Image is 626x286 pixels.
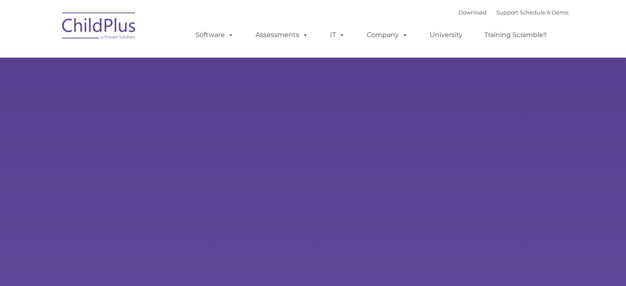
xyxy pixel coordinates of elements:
[58,7,140,48] img: ChildPlus by Procare Solutions
[496,9,518,16] a: Support
[476,27,555,43] a: Training Scramble!!
[247,27,316,43] a: Assessments
[187,27,242,43] a: Software
[458,9,486,16] a: Download
[358,27,416,43] a: Company
[520,9,568,16] a: Schedule A Demo
[421,27,471,43] a: University
[322,27,353,43] a: IT
[458,9,568,16] font: |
